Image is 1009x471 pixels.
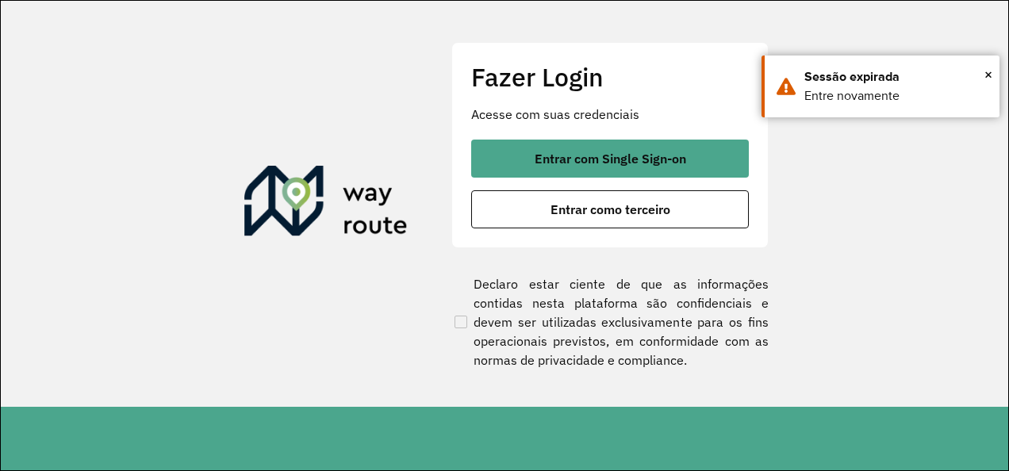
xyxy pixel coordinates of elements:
button: Close [984,63,992,86]
span: Entrar como terceiro [551,203,670,216]
h2: Fazer Login [471,62,749,92]
img: Roteirizador AmbevTech [244,166,408,242]
button: button [471,140,749,178]
div: Entre novamente [804,86,988,105]
label: Declaro estar ciente de que as informações contidas nesta plataforma são confidenciais e devem se... [451,274,769,370]
p: Acesse com suas credenciais [471,105,749,124]
span: × [984,63,992,86]
span: Entrar com Single Sign-on [535,152,686,165]
button: button [471,190,749,228]
div: Sessão expirada [804,67,988,86]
